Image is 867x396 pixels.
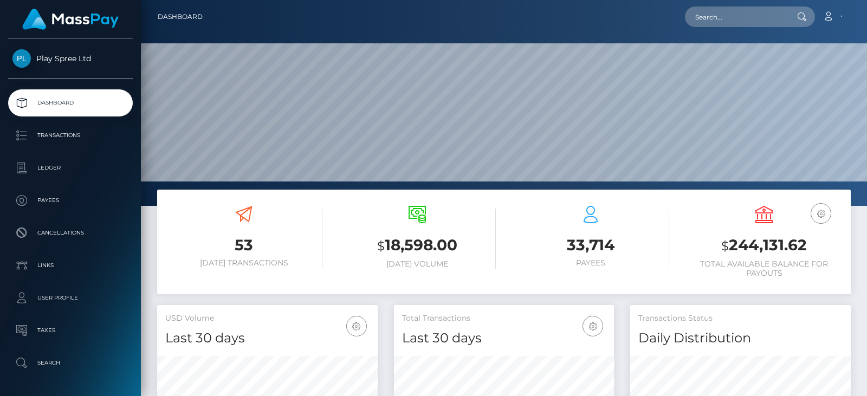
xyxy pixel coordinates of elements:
img: MassPay Logo [22,9,119,30]
a: Search [8,349,133,376]
h3: 53 [165,235,322,256]
a: Links [8,252,133,279]
p: Transactions [12,127,128,144]
p: Links [12,257,128,274]
small: $ [377,238,385,254]
h6: [DATE] Volume [339,259,496,269]
h5: Transactions Status [638,313,843,324]
p: Payees [12,192,128,209]
p: Cancellations [12,225,128,241]
a: Dashboard [8,89,133,116]
a: User Profile [8,284,133,311]
input: Search... [685,7,787,27]
a: Payees [8,187,133,214]
h4: Daily Distribution [638,329,843,348]
p: User Profile [12,290,128,306]
h3: 33,714 [512,235,669,256]
span: Play Spree Ltd [8,54,133,63]
h6: Total Available Balance for Payouts [685,259,843,278]
h3: 18,598.00 [339,235,496,257]
h3: 244,131.62 [685,235,843,257]
img: Play Spree Ltd [12,49,31,68]
h5: USD Volume [165,313,370,324]
a: Ledger [8,154,133,181]
a: Dashboard [158,5,203,28]
h5: Total Transactions [402,313,606,324]
h4: Last 30 days [402,329,606,348]
p: Ledger [12,160,128,176]
a: Taxes [8,317,133,344]
h4: Last 30 days [165,329,370,348]
h6: Payees [512,258,669,268]
p: Dashboard [12,95,128,111]
a: Transactions [8,122,133,149]
small: $ [721,238,729,254]
a: Cancellations [8,219,133,246]
p: Search [12,355,128,371]
p: Taxes [12,322,128,339]
h6: [DATE] Transactions [165,258,322,268]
